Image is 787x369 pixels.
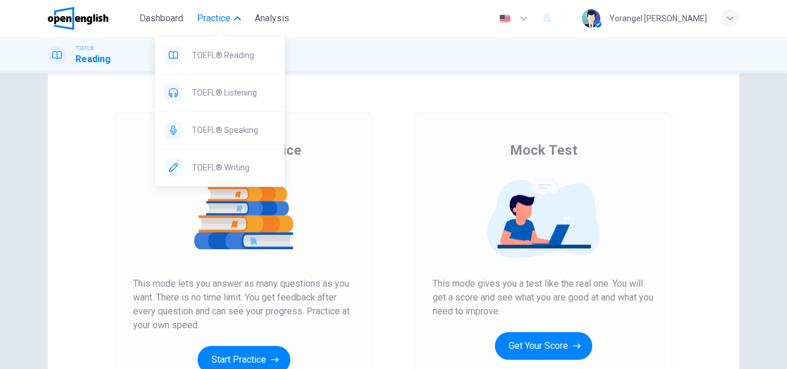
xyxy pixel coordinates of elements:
[75,52,111,66] h1: Reading
[155,74,285,111] div: TOEFL® Listening
[155,149,285,186] div: TOEFL® Writing
[155,112,285,149] div: TOEFL® Speaking
[133,277,354,332] span: This mode lets you answer as many questions as you want. There is no time limit. You get feedback...
[48,7,108,30] img: OpenEnglish logo
[433,277,654,318] span: This mode gives you a test like the real one. You will get a score and see what you are good at a...
[255,12,289,25] span: Analysis
[192,161,275,174] span: TOEFL® Writing
[75,44,94,52] span: TOEFL®
[197,12,230,25] span: Practice
[192,123,275,137] span: TOEFL® Speaking
[498,14,512,23] img: en
[250,8,294,29] button: Analysis
[139,12,183,25] span: Dashboard
[610,12,707,25] div: Yorangel [PERSON_NAME]
[192,48,275,62] span: TOEFL® Reading
[582,9,600,28] img: Profile picture
[192,86,275,100] span: TOEFL® Listening
[155,37,285,74] div: TOEFL® Reading
[192,8,245,29] button: Practice
[495,332,592,360] button: Get Your Score
[135,8,188,29] button: Dashboard
[510,141,577,159] span: Mock Test
[48,7,135,30] a: OpenEnglish logo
